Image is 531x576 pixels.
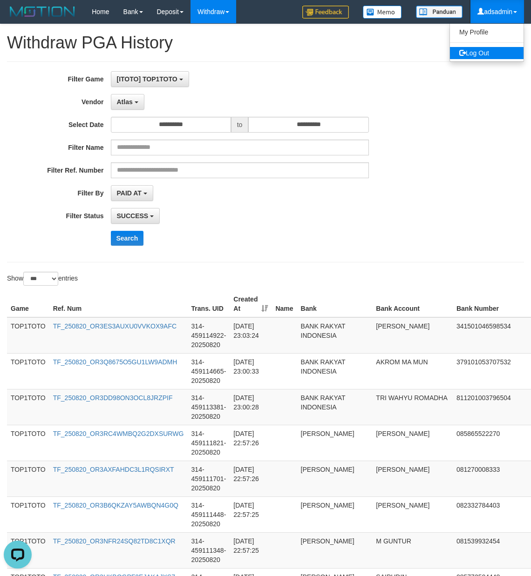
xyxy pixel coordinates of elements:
td: [PERSON_NAME] [297,532,373,568]
td: TOP1TOTO [7,461,49,496]
td: [DATE] 23:00:28 [230,389,272,425]
a: TF_250820_OR3B6QKZAY5AWBQN4G0Q [53,502,178,509]
button: Open LiveChat chat widget [4,4,32,32]
span: SUCCESS [117,212,149,220]
a: TF_250820_OR3AXFAHDC3L1RQSIRXT [53,466,174,473]
label: Show entries [7,272,78,286]
img: panduan.png [416,6,463,18]
td: 314-459114665-20250820 [188,353,230,389]
td: [DATE] 22:57:25 [230,532,272,568]
td: 314-459111701-20250820 [188,461,230,496]
button: SUCCESS [111,208,160,224]
td: 314-459114922-20250820 [188,317,230,354]
td: AKROM MA MUN [372,353,453,389]
th: Created At: activate to sort column ascending [230,291,272,317]
td: TOP1TOTO [7,532,49,568]
th: Bank [297,291,373,317]
td: TOP1TOTO [7,317,49,354]
a: TF_250820_OR3DD98ON3OCL8JRZPIF [53,394,173,402]
span: Atlas [117,98,133,106]
button: Atlas [111,94,144,110]
td: 314-459113381-20250820 [188,389,230,425]
td: BANK RAKYAT INDONESIA [297,353,373,389]
span: [ITOTO] TOP1TOTO [117,75,177,83]
a: Log Out [450,47,524,59]
h1: Withdraw PGA History [7,33,524,52]
td: [PERSON_NAME] [297,496,373,532]
td: [DATE] 22:57:25 [230,496,272,532]
td: TOP1TOTO [7,496,49,532]
th: Name [272,291,297,317]
button: [ITOTO] TOP1TOTO [111,71,189,87]
td: TOP1TOTO [7,389,49,425]
td: BANK RAKYAT INDONESIA [297,317,373,354]
td: [PERSON_NAME] [372,461,453,496]
th: Ref. Num [49,291,188,317]
img: MOTION_logo.png [7,5,78,19]
a: TF_250820_OR3ES3AUXU0VVKOX9AFC [53,322,177,330]
td: M GUNTUR [372,532,453,568]
td: [PERSON_NAME] [297,425,373,461]
img: Button%20Memo.svg [363,6,402,19]
td: [PERSON_NAME] [297,461,373,496]
td: TOP1TOTO [7,425,49,461]
span: to [231,117,249,133]
td: TRI WAHYU ROMADHA [372,389,453,425]
a: My Profile [450,26,524,38]
button: Search [111,231,144,246]
td: [DATE] 23:03:24 [230,317,272,354]
th: Game [7,291,49,317]
td: 314-459111448-20250820 [188,496,230,532]
a: TF_250820_OR3RC4WMBQ2G2DXSURWG [53,430,184,437]
a: TF_250820_OR3Q8675O5GU1LW9ADMH [53,358,177,366]
a: TF_250820_OR3NFR24SQ82TD8C1XQR [53,537,176,545]
td: [DATE] 22:57:26 [230,425,272,461]
td: [DATE] 22:57:26 [230,461,272,496]
th: Bank Account [372,291,453,317]
span: PAID AT [117,189,142,197]
th: Trans. UID [188,291,230,317]
td: [PERSON_NAME] [372,496,453,532]
td: [DATE] 23:00:33 [230,353,272,389]
td: [PERSON_NAME] [372,425,453,461]
td: [PERSON_NAME] [372,317,453,354]
td: 314-459111821-20250820 [188,425,230,461]
td: TOP1TOTO [7,353,49,389]
td: 314-459111348-20250820 [188,532,230,568]
select: Showentries [23,272,58,286]
td: BANK RAKYAT INDONESIA [297,389,373,425]
img: Feedback.jpg [302,6,349,19]
button: PAID AT [111,185,153,201]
